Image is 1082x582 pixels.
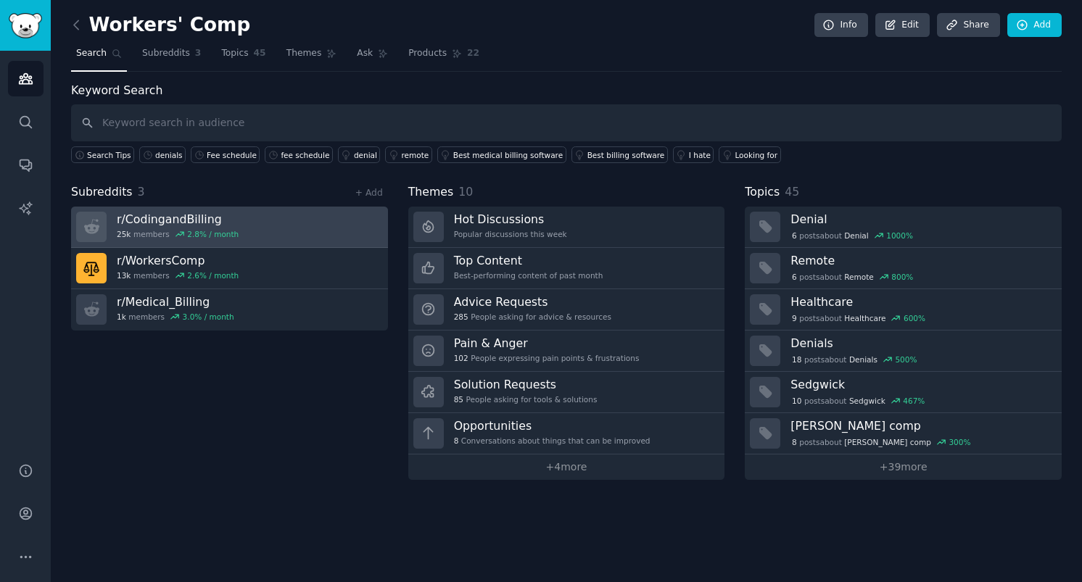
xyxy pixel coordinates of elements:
span: 6 [792,272,797,282]
span: Topics [745,183,780,201]
span: 6 [792,230,797,241]
h3: Denial [790,212,1052,227]
label: Keyword Search [71,83,162,97]
button: Search Tips [71,146,134,163]
span: 9 [792,313,797,323]
a: Remote6postsaboutRemote800% [745,248,1062,289]
input: Keyword search in audience [71,104,1062,141]
a: Denial6postsaboutDenial1000% [745,207,1062,248]
a: remote [385,146,431,163]
a: Themes [281,42,342,72]
a: Best billing software [571,146,668,163]
h3: Opportunities [454,418,651,433]
h3: [PERSON_NAME] comp [790,418,1052,433]
span: 8 [454,436,459,446]
div: Popular discussions this week [454,229,567,239]
span: 45 [254,47,266,60]
div: People expressing pain points & frustrations [454,353,640,363]
a: denial [338,146,381,163]
span: Search Tips [87,150,131,160]
h3: Hot Discussions [454,212,567,227]
div: 500 % [895,354,917,365]
span: 45 [785,185,799,199]
img: WorkersComp [76,253,107,283]
span: Sedgwick [849,396,885,406]
span: Remote [844,272,874,282]
h3: Solution Requests [454,377,598,392]
span: 10 [792,396,801,406]
span: 3 [138,185,145,199]
span: Topics [221,47,248,60]
div: 2.8 % / month [187,229,239,239]
span: 102 [454,353,468,363]
a: Denials18postsaboutDenials500% [745,331,1062,372]
div: post s about [790,270,914,283]
a: denials [139,146,186,163]
span: 3 [195,47,202,60]
a: Info [814,13,868,38]
span: 10 [458,185,473,199]
div: members [117,270,239,280]
a: Topics45 [216,42,270,72]
a: +4more [408,454,725,480]
div: I hate [689,150,711,160]
a: r/WorkersComp13kmembers2.6% / month [71,248,388,289]
h3: r/ CodingandBilling [117,212,239,227]
span: 18 [792,354,801,365]
h3: Advice Requests [454,294,611,309]
a: Pain & Anger102People expressing pain points & frustrations [408,331,725,372]
span: Themes [408,183,454,201]
a: Fee schedule [191,146,260,163]
span: Subreddits [71,183,133,201]
div: post s about [790,229,914,242]
div: Looking for [735,150,777,160]
a: fee schedule [265,146,333,163]
div: 467 % [903,396,925,406]
div: Conversations about things that can be improved [454,436,651,446]
h3: Pain & Anger [454,336,640,351]
a: Edit [875,13,930,38]
a: Top ContentBest-performing content of past month [408,248,725,289]
h3: Denials [790,336,1052,351]
div: Best billing software [587,150,665,160]
div: members [117,312,234,322]
a: +39more [745,454,1062,480]
a: Products22 [403,42,484,72]
a: r/Medical_Billing1kmembers3.0% / month [71,289,388,331]
span: 1k [117,312,126,322]
div: post s about [790,394,926,407]
div: post s about [790,312,926,325]
a: [PERSON_NAME] comp8postsabout[PERSON_NAME] comp300% [745,413,1062,454]
span: 13k [117,270,131,280]
span: Search [76,47,107,60]
span: [PERSON_NAME] comp [844,437,931,447]
div: Best medical billing software [453,150,563,160]
a: Add [1007,13,1062,38]
a: + Add [355,188,383,198]
span: Healthcare [844,313,885,323]
div: 800 % [891,272,913,282]
span: 85 [454,394,463,404]
a: Share [937,13,999,38]
a: Search [71,42,127,72]
div: Best-performing content of past month [454,270,603,280]
div: members [117,229,239,239]
h3: Healthcare [790,294,1052,309]
div: remote [401,150,429,160]
a: Hot DiscussionsPopular discussions this week [408,207,725,248]
span: Themes [286,47,322,60]
div: 300 % [949,437,970,447]
div: post s about [790,436,972,449]
div: 3.0 % / month [183,312,234,322]
h3: Remote [790,253,1052,268]
h3: Sedgwick [790,377,1052,392]
span: 8 [792,437,797,447]
a: Looking for [719,146,780,163]
a: I hate [673,146,714,163]
div: post s about [790,353,918,366]
div: 2.6 % / month [187,270,239,280]
span: Subreddits [142,47,190,60]
a: Opportunities8Conversations about things that can be improved [408,413,725,454]
span: Ask [357,47,373,60]
h2: Workers' Comp [71,14,250,37]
